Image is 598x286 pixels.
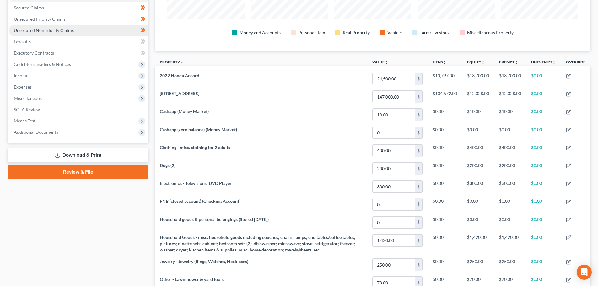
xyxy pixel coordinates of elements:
td: $0.00 [428,177,462,195]
td: $200.00 [462,159,494,177]
div: Farm/Livestock [419,30,450,36]
td: $0.00 [428,231,462,256]
span: Clothing - misc. clothing for 2 adults [160,145,230,150]
div: $ [415,198,422,210]
td: $400.00 [494,142,526,159]
i: unfold_more [481,61,485,64]
td: $0.00 [428,142,462,159]
input: 0.00 [373,235,415,246]
a: Review & File [8,165,148,179]
i: unfold_more [552,61,556,64]
td: $0.00 [526,213,561,231]
td: $250.00 [462,256,494,273]
input: 0.00 [373,91,415,103]
div: $ [415,181,422,192]
td: $0.00 [428,256,462,273]
td: $400.00 [462,142,494,159]
td: $0.00 [494,196,526,213]
td: $200.00 [494,159,526,177]
input: 0.00 [373,163,415,175]
div: Miscellaneous Property [467,30,514,36]
div: $ [415,235,422,246]
td: $300.00 [462,177,494,195]
td: $0.00 [428,106,462,124]
td: $0.00 [428,213,462,231]
span: Additional Documents [14,129,58,135]
td: $1,420.00 [494,231,526,256]
input: 0.00 [373,109,415,121]
span: Other - Lawnmower & yard tools [160,277,224,282]
span: Unsecured Priority Claims [14,16,66,22]
td: $250.00 [494,256,526,273]
a: Download & Print [8,148,148,163]
td: $12,328.00 [494,88,526,106]
a: Unexemptunfold_more [531,60,556,64]
span: 2022 Honda Accord [160,73,199,78]
span: Secured Claims [14,5,44,10]
td: $0.00 [462,196,494,213]
td: $0.00 [428,159,462,177]
div: $ [415,127,422,139]
span: Unsecured Nonpriority Claims [14,28,74,33]
input: 0.00 [373,259,415,271]
div: $ [415,217,422,229]
td: $1,420.00 [462,231,494,256]
td: $10.00 [494,106,526,124]
span: [STREET_ADDRESS] [160,91,199,96]
a: Liensunfold_more [433,60,447,64]
td: $0.00 [526,88,561,106]
div: $ [415,109,422,121]
div: Open Intercom Messenger [577,265,592,280]
td: $0.00 [526,106,561,124]
td: $0.00 [526,142,561,159]
input: 0.00 [373,198,415,210]
span: Income [14,73,28,78]
td: $0.00 [526,177,561,195]
i: unfold_more [514,61,518,64]
span: Miscellaneous [14,95,42,101]
div: Money and Accounts [240,30,281,36]
a: SOFA Review [9,104,148,115]
td: $0.00 [462,124,494,142]
td: $13,703.00 [462,70,494,88]
div: Personal Item [298,30,325,36]
input: 0.00 [373,217,415,229]
td: $0.00 [462,213,494,231]
span: Expenses [14,84,32,89]
a: Unsecured Nonpriority Claims [9,25,148,36]
i: unfold_more [443,61,447,64]
a: Exemptunfold_more [499,60,518,64]
span: Codebtors Insiders & Notices [14,62,71,67]
span: Lawsuits [14,39,31,44]
td: $0.00 [526,124,561,142]
span: Executory Contracts [14,50,54,56]
th: Override [561,56,590,70]
td: $300.00 [494,177,526,195]
td: $13,703.00 [494,70,526,88]
span: Means Test [14,118,35,123]
input: 0.00 [373,73,415,85]
span: SOFA Review [14,107,40,112]
span: Cashapp (Money Market) [160,109,209,114]
input: 0.00 [373,145,415,157]
td: $0.00 [526,256,561,273]
div: Vehicle [387,30,402,36]
td: $0.00 [428,196,462,213]
span: Dogs (2) [160,163,175,168]
a: Equityunfold_more [467,60,485,64]
td: $10,797.00 [428,70,462,88]
td: $0.00 [526,196,561,213]
td: $10.00 [462,106,494,124]
span: Household goods & personal belongings (Stored [DATE]) [160,217,269,222]
div: $ [415,145,422,157]
span: Electronics - Televisions; DVD Player [160,181,232,186]
div: $ [415,73,422,85]
div: $ [415,91,422,103]
a: Lawsuits [9,36,148,47]
i: expand_less [180,61,184,64]
td: $0.00 [526,70,561,88]
a: Secured Claims [9,2,148,13]
td: $0.00 [526,159,561,177]
a: Unsecured Priority Claims [9,13,148,25]
a: Property expand_less [160,60,184,64]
